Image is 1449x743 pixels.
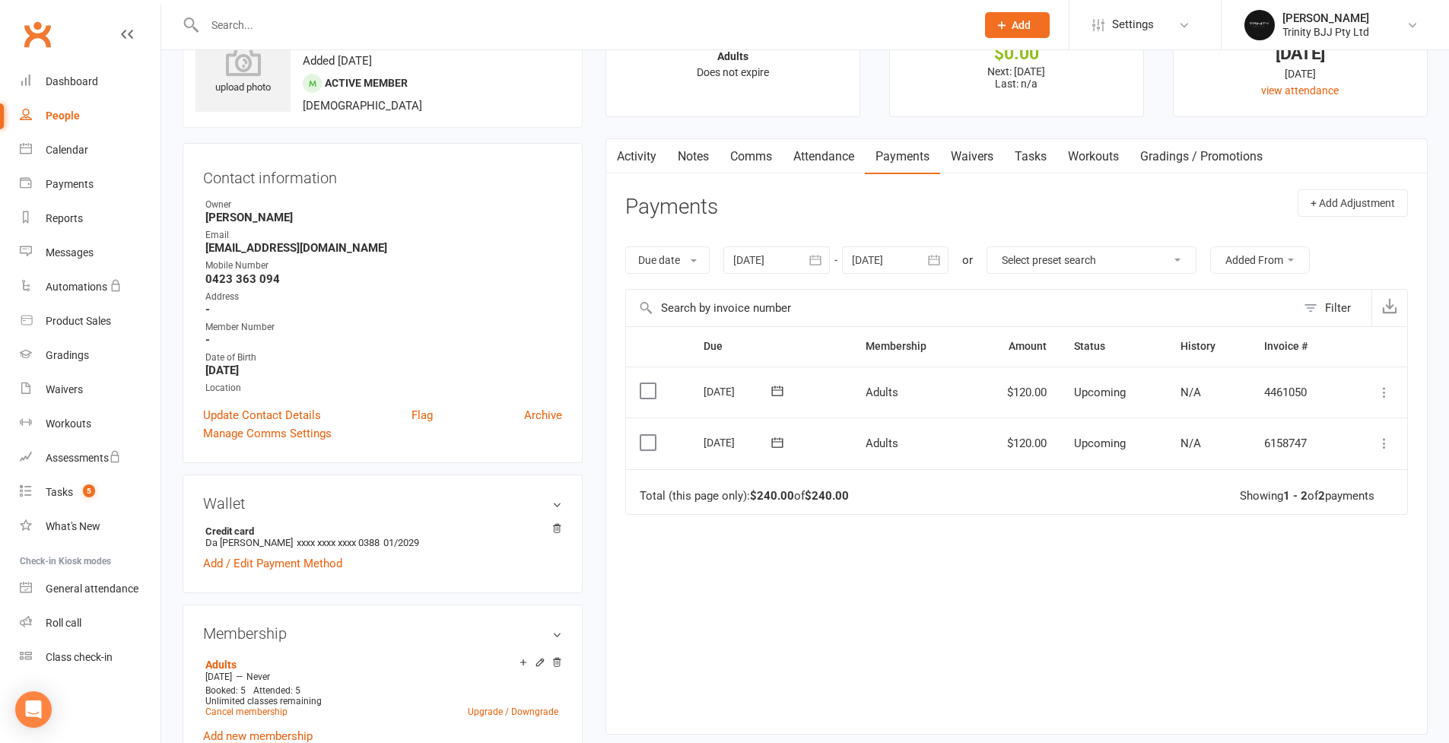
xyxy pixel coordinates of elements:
[203,554,342,573] a: Add / Edit Payment Method
[20,510,160,544] a: What's New
[203,164,562,186] h3: Contact information
[46,383,83,395] div: Waivers
[46,651,113,663] div: Class check-in
[203,523,562,551] li: Da [PERSON_NAME]
[1250,327,1346,366] th: Invoice #
[1167,327,1250,366] th: History
[524,406,562,424] a: Archive
[704,430,774,454] div: [DATE]
[205,320,562,335] div: Member Number
[205,211,562,224] strong: [PERSON_NAME]
[625,246,710,274] button: Due date
[46,246,94,259] div: Messages
[20,475,160,510] a: Tasks 5
[866,386,898,399] span: Adults
[203,625,562,642] h3: Membership
[690,327,851,366] th: Due
[1296,290,1371,326] button: Filter
[203,729,313,743] a: Add new membership
[325,77,408,89] span: Active member
[205,290,562,304] div: Address
[1210,246,1310,274] button: Added From
[83,484,95,497] span: 5
[1250,367,1346,418] td: 4461050
[412,406,433,424] a: Flag
[303,54,372,68] time: Added [DATE]
[46,452,121,464] div: Assessments
[1250,418,1346,469] td: 6158747
[720,139,783,174] a: Comms
[20,338,160,373] a: Gradings
[46,212,83,224] div: Reports
[1325,299,1351,317] div: Filter
[1057,139,1130,174] a: Workouts
[1060,327,1167,366] th: Status
[205,685,246,696] span: Booked: 5
[866,437,898,450] span: Adults
[20,65,160,99] a: Dashboard
[750,489,794,503] strong: $240.00
[1261,84,1339,97] a: view attendance
[805,489,849,503] strong: $240.00
[205,525,554,537] strong: Credit card
[985,12,1050,38] button: Add
[205,381,562,395] div: Location
[46,178,94,190] div: Payments
[46,144,88,156] div: Calendar
[205,351,562,365] div: Date of Birth
[852,327,971,366] th: Membership
[1180,386,1201,399] span: N/A
[46,281,107,293] div: Automations
[20,373,160,407] a: Waivers
[205,706,288,717] a: Cancel membership
[205,659,237,671] a: Adults
[15,691,52,728] div: Open Intercom Messenger
[971,367,1060,418] td: $120.00
[297,537,380,548] span: xxxx xxxx xxxx 0388
[717,50,748,62] strong: Adults
[203,495,562,512] h3: Wallet
[1180,437,1201,450] span: N/A
[303,99,422,113] span: [DEMOGRAPHIC_DATA]
[625,195,718,219] h3: Payments
[20,99,160,133] a: People
[697,66,769,78] span: Does not expire
[20,572,160,606] a: General attendance kiosk mode
[971,327,1060,366] th: Amount
[46,486,73,498] div: Tasks
[205,303,562,316] strong: -
[1130,139,1273,174] a: Gradings / Promotions
[200,14,965,36] input: Search...
[46,418,91,430] div: Workouts
[904,65,1130,90] p: Next: [DATE] Last: n/a
[205,333,562,347] strong: -
[962,251,973,269] div: or
[640,490,849,503] div: Total (this page only): of
[46,520,100,532] div: What's New
[46,349,89,361] div: Gradings
[1318,489,1325,503] strong: 2
[865,139,940,174] a: Payments
[20,606,160,640] a: Roll call
[20,304,160,338] a: Product Sales
[1074,437,1126,450] span: Upcoming
[203,406,321,424] a: Update Contact Details
[46,110,80,122] div: People
[195,46,291,96] div: upload photo
[1074,386,1126,399] span: Upcoming
[468,706,558,717] a: Upgrade / Downgrade
[46,583,138,595] div: General attendance
[1282,25,1369,39] div: Trinity BJJ Pty Ltd
[1244,10,1275,40] img: thumb_image1712106278.png
[20,202,160,236] a: Reports
[205,696,322,706] span: Unlimited classes remaining
[1112,8,1154,42] span: Settings
[940,139,1004,174] a: Waivers
[205,272,562,286] strong: 0423 363 094
[46,617,81,629] div: Roll call
[783,139,865,174] a: Attendance
[1012,19,1031,31] span: Add
[205,241,562,255] strong: [EMAIL_ADDRESS][DOMAIN_NAME]
[202,671,562,683] div: —
[904,46,1130,62] div: $0.00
